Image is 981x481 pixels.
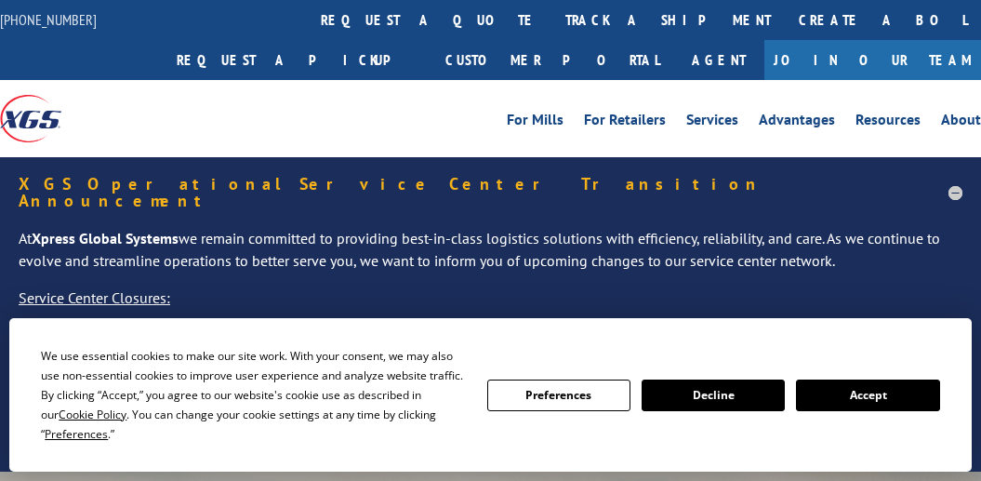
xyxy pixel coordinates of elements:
a: Join Our Team [764,40,981,80]
span: Cookie Policy [59,407,126,422]
a: For Retailers [584,113,666,133]
span: Preferences [45,426,108,442]
u: Service Center Closures: [19,288,170,307]
a: Agent [673,40,764,80]
a: About [941,113,981,133]
a: Services [686,113,738,133]
a: Request a pickup [163,40,431,80]
button: Accept [796,380,939,411]
a: Customer Portal [431,40,673,80]
button: Decline [642,380,785,411]
a: For Mills [507,113,563,133]
p: At we remain committed to providing best-in-class logistics solutions with efficiency, reliabilit... [19,228,962,287]
button: Preferences [487,380,630,411]
div: We use essential cookies to make our site work. With your consent, we may also use non-essential ... [41,346,464,444]
strong: Xpress Global Systems [32,229,179,247]
a: Advantages [759,113,835,133]
a: Resources [855,113,921,133]
div: Cookie Consent Prompt [9,318,972,472]
h5: XGS Operational Service Center Transition Announcement [19,176,962,209]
